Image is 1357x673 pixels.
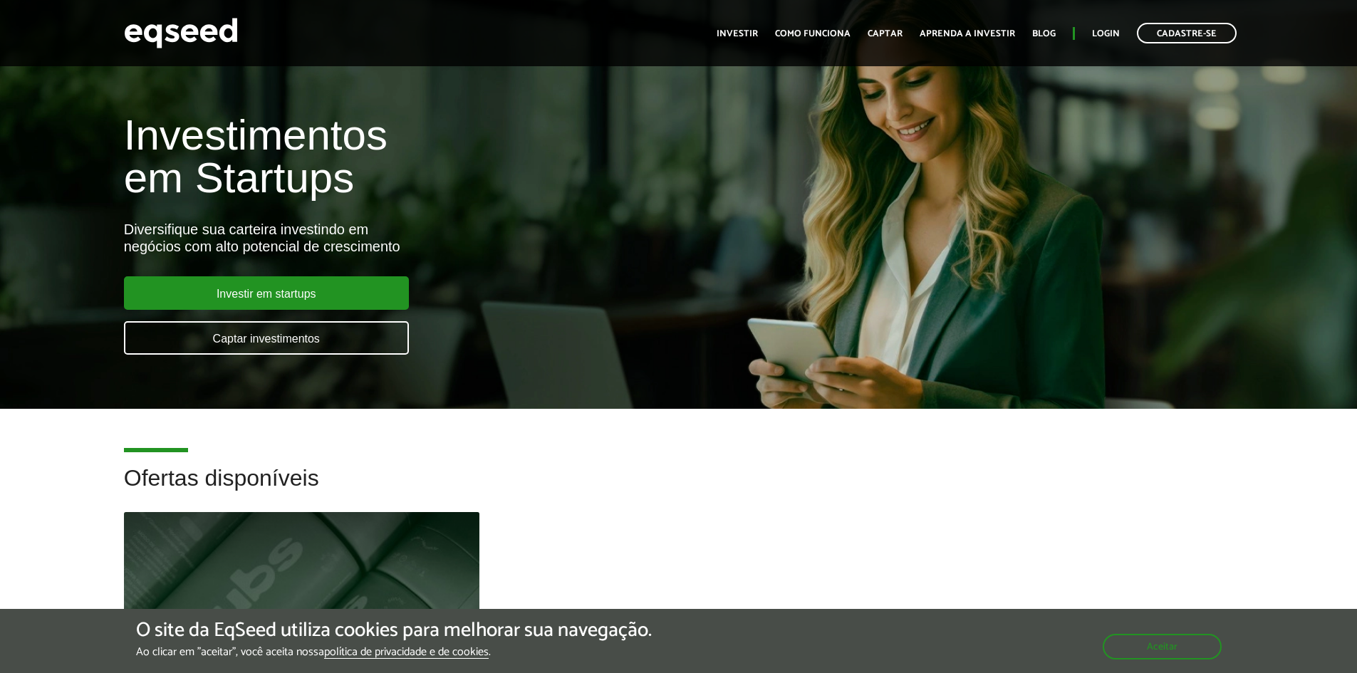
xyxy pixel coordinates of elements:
[124,466,1234,512] h2: Ofertas disponíveis
[124,321,409,355] a: Captar investimentos
[1032,29,1056,38] a: Blog
[775,29,851,38] a: Como funciona
[1092,29,1120,38] a: Login
[136,645,652,659] p: Ao clicar em "aceitar", você aceita nossa .
[124,276,409,310] a: Investir em startups
[1137,23,1237,43] a: Cadastre-se
[717,29,758,38] a: Investir
[324,647,489,659] a: política de privacidade e de cookies
[124,221,781,255] div: Diversifique sua carteira investindo em negócios com alto potencial de crescimento
[1103,634,1222,659] button: Aceitar
[868,29,903,38] a: Captar
[136,620,652,642] h5: O site da EqSeed utiliza cookies para melhorar sua navegação.
[124,114,781,199] h1: Investimentos em Startups
[124,14,238,52] img: EqSeed
[920,29,1015,38] a: Aprenda a investir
